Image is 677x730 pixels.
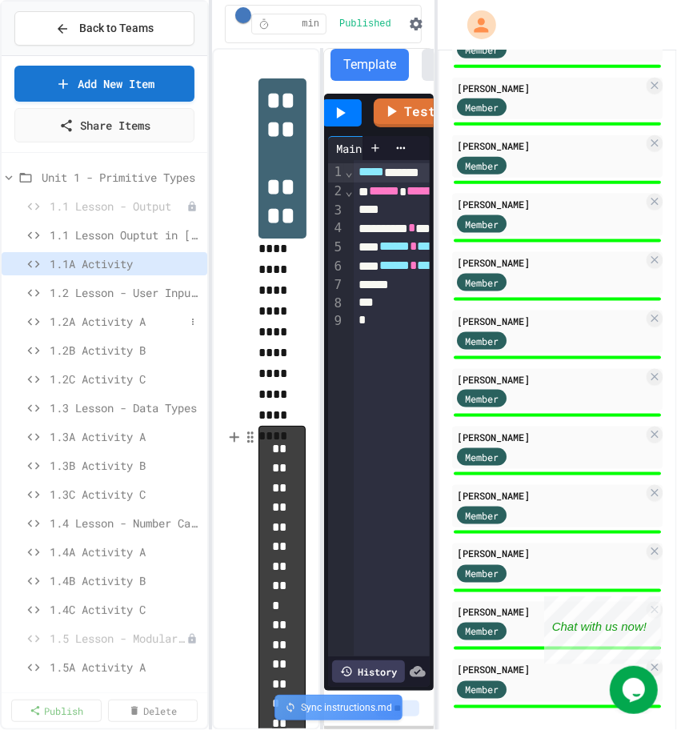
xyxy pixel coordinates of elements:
[465,508,499,523] span: Member
[302,18,319,30] span: min
[14,66,194,102] a: Add New Item
[328,239,344,258] div: 5
[457,314,643,328] div: [PERSON_NAME]
[186,633,198,644] div: Unpublished
[344,164,354,179] span: Fold line
[50,457,201,474] span: 1.3B Activity B
[457,255,643,270] div: [PERSON_NAME]
[465,275,499,290] span: Member
[328,258,344,277] div: 6
[465,100,499,114] span: Member
[457,663,643,677] div: [PERSON_NAME]
[610,666,661,714] iframe: chat widget
[79,20,154,37] span: Back to Teams
[14,108,194,142] a: Share Items
[50,313,185,330] span: 1.2A Activity A
[465,624,499,639] span: Member
[330,49,409,81] button: Template
[465,450,499,464] span: Member
[328,163,344,182] div: 1
[422,49,522,81] button: Solution
[328,140,402,157] div: Main.java
[374,98,453,127] a: Tests
[328,136,422,160] div: Main.java
[50,486,201,503] span: 1.3C Activity C
[50,255,201,272] span: 1.1A Activity
[50,399,201,416] span: 1.3 Lesson - Data Types
[465,217,499,231] span: Member
[544,596,661,664] iframe: chat widget
[50,630,186,647] span: 1.5 Lesson - Modular Division
[457,138,643,153] div: [PERSON_NAME]
[328,202,344,219] div: 3
[185,314,201,330] button: More options
[465,158,499,173] span: Member
[457,372,643,387] div: [PERSON_NAME]
[50,198,186,215] span: 1.1 Lesson - Output
[11,700,102,722] a: Publish
[328,295,344,312] div: 8
[14,11,194,46] button: Back to Teams
[451,6,500,43] div: My Account
[457,430,643,444] div: [PERSON_NAME]
[339,18,391,30] span: Published
[339,18,398,30] div: Content is published and visible to students
[328,276,344,294] div: 7
[328,182,344,202] div: 2
[50,543,201,560] span: 1.4A Activity A
[465,683,499,697] span: Member
[457,81,643,95] div: [PERSON_NAME]
[274,695,403,720] div: Sync instructions.md
[457,547,643,561] div: [PERSON_NAME]
[465,391,499,406] span: Member
[186,201,198,212] div: Unpublished
[50,284,201,301] span: 1.2 Lesson - User Input and Variables
[50,659,201,676] span: 1.5A Activity A
[50,601,201,618] span: 1.4C Activity C
[108,700,198,722] a: Delete
[50,227,201,243] span: 1.1 Lesson Ouptut in [GEOGRAPHIC_DATA]
[50,371,201,387] span: 1.2C Activity C
[332,660,405,683] div: History
[465,567,499,581] span: Member
[50,428,201,445] span: 1.3A Activity A
[344,183,354,199] span: Fold line
[50,515,201,531] span: 1.4 Lesson - Number Calculations
[465,334,499,348] span: Member
[50,572,201,589] span: 1.4B Activity B
[328,219,344,239] div: 4
[50,342,201,359] span: 1.2B Activity B
[328,312,344,330] div: 9
[457,605,643,620] div: [PERSON_NAME]
[457,488,643,503] div: [PERSON_NAME]
[457,197,643,211] div: [PERSON_NAME]
[42,169,201,186] span: Unit 1 - Primitive Types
